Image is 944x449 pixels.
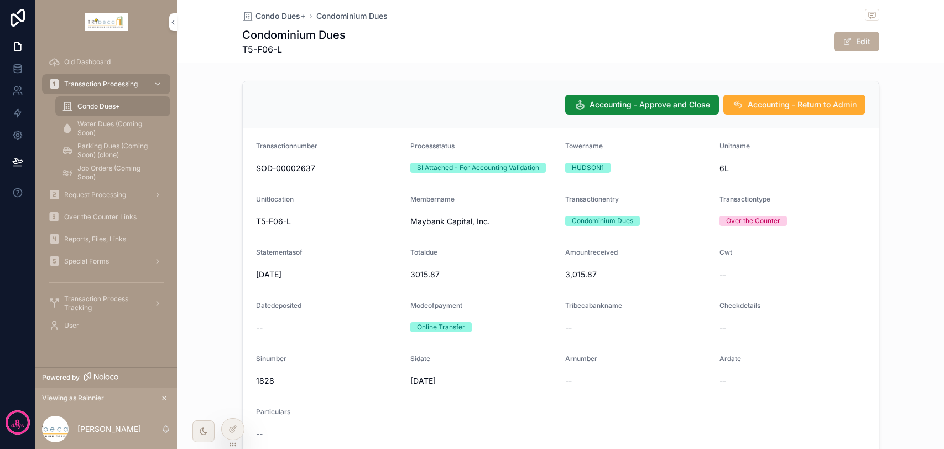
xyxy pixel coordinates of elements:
a: Condo Dues+ [242,11,305,22]
span: Ardate [719,354,741,363]
span: Old Dashboard [64,58,111,66]
span: Unitlocation [256,195,294,203]
p: [PERSON_NAME] [77,424,141,435]
div: Over the Counter [726,216,780,226]
a: Request Processing [42,185,170,205]
a: User [42,316,170,336]
span: T5-F06-L [242,43,346,56]
span: Processstatus [410,142,455,150]
a: Condo Dues+ [55,96,170,116]
a: Powered by [35,367,177,388]
span: Membername [410,195,455,203]
div: HUDSON1 [572,163,604,173]
button: Accounting - Return to Admin [723,95,865,115]
div: Online Transfer [417,322,465,332]
span: Totaldue [410,248,437,256]
span: Modeofpayment [410,301,462,309]
span: Transactionnumber [256,142,317,150]
span: Datedeposited [256,301,301,309]
span: 1828 [256,375,402,386]
span: Condo Dues+ [77,102,120,111]
span: Accounting - Return to Admin [748,99,857,110]
span: Tribecabankname [565,301,622,309]
span: Parking Dues (Coming Soon) (clone) [77,142,159,159]
span: Transaction Process Tracking [64,295,145,312]
span: User [64,321,79,330]
span: Condo Dues+ [255,11,305,22]
span: SOD-00002637 [256,163,402,174]
span: Water Dues (Coming Soon) [77,120,159,137]
span: Checkdetails [719,301,760,309]
span: Particulars [256,407,290,416]
span: -- [719,375,726,386]
a: Water Dues (Coming Soon) [55,118,170,138]
span: -- [719,322,726,333]
button: Accounting - Approve and Close [565,95,719,115]
span: Towername [565,142,603,150]
div: SI Attached - For Accounting Validation [417,163,539,173]
span: -- [256,322,263,333]
span: Request Processing [64,190,126,199]
span: [DATE] [410,375,556,386]
h1: Condominium Dues [242,27,346,43]
button: Edit [834,32,879,51]
span: Transactiontype [719,195,770,203]
div: Condominium Dues [572,216,633,226]
span: Job Orders (Coming Soon) [77,164,159,182]
span: -- [719,269,726,280]
span: 6L [719,163,865,174]
a: Special Forms [42,251,170,271]
span: Special Forms [64,257,109,266]
a: Old Dashboard [42,52,170,72]
span: -- [565,322,572,333]
span: Sidate [410,354,430,363]
span: Powered by [42,373,80,382]
a: Transaction Processing [42,74,170,94]
a: Condominium Dues [316,11,388,22]
p: 8 [15,417,20,428]
span: Transactionentry [565,195,619,203]
a: Reports, Files, Links [42,229,170,249]
p: days [11,421,24,430]
span: -- [256,429,263,440]
img: App logo [85,13,128,31]
span: [DATE] [256,269,402,280]
span: Accounting - Approve and Close [590,99,710,110]
a: Over the Counter Links [42,207,170,227]
a: Job Orders (Coming Soon) [55,163,170,183]
span: Unitname [719,142,750,150]
span: Statementasof [256,248,303,256]
span: 3,015.87 [565,269,711,280]
span: 3015.87 [410,269,556,280]
span: -- [565,375,572,386]
a: Transaction Process Tracking [42,293,170,313]
span: Amountreceived [565,248,618,256]
span: Over the Counter Links [64,213,137,221]
span: Reports, Files, Links [64,235,126,244]
span: T5-F06-L [256,216,402,227]
a: Parking Dues (Coming Soon) (clone) [55,141,170,161]
span: Sinumber [256,354,286,363]
span: Cwt [719,248,732,256]
span: Transaction Processing [64,80,138,89]
div: scrollable content [35,44,177,350]
span: Arnumber [565,354,597,363]
span: Maybank Capital, Inc. [410,216,556,227]
span: Viewing as Rainnier [42,394,104,402]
